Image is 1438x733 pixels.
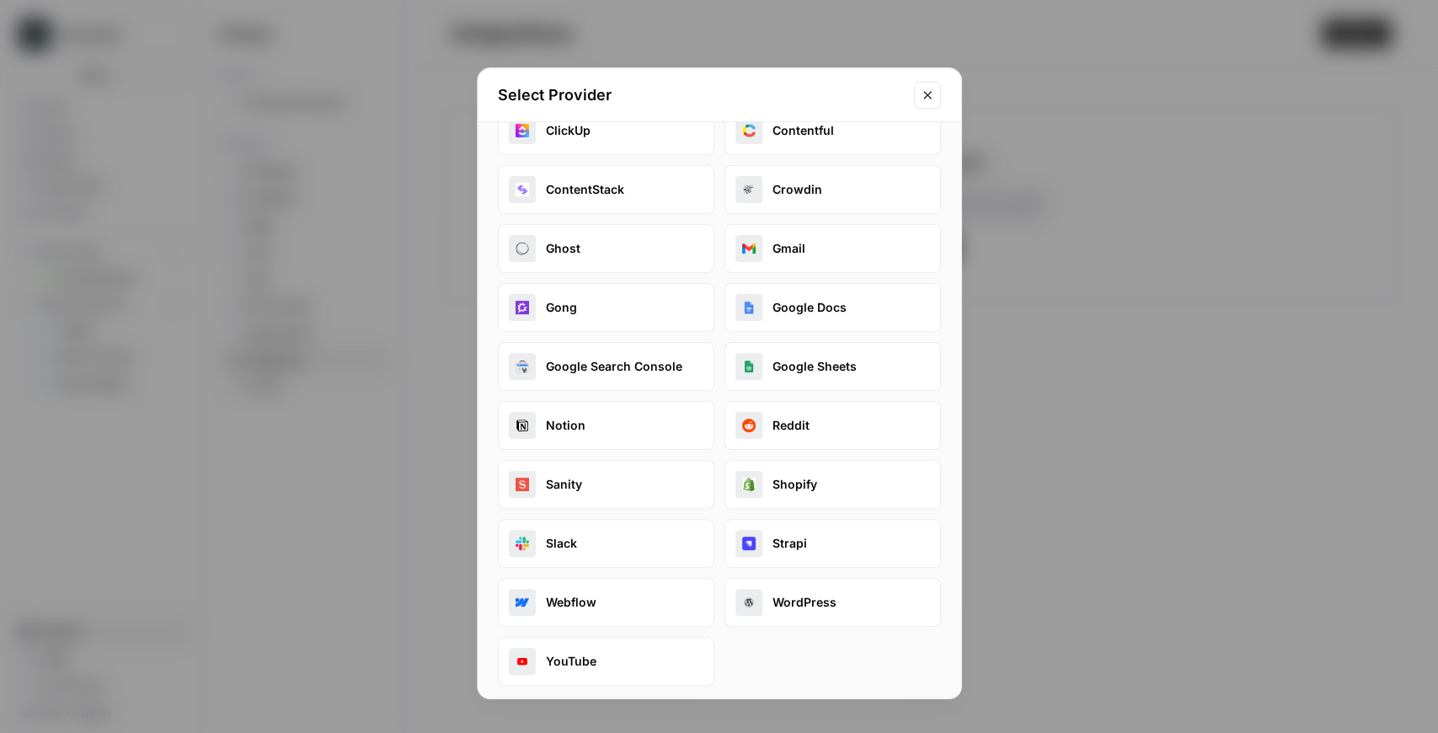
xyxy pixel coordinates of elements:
[516,655,529,668] img: youtube
[516,242,529,255] img: ghost
[724,283,941,332] button: google_docsGoogle Docs
[742,301,756,314] img: google_docs
[498,637,714,686] button: youtubeYouTube
[516,537,529,550] img: slack
[742,419,756,432] img: reddit
[516,301,529,314] img: gong
[742,478,756,491] img: shopify
[498,83,904,107] h2: Select Provider
[498,106,714,155] button: clickupClickUp
[498,578,714,627] button: webflow_oauthWebflow
[516,360,529,373] img: google_search_console
[724,460,941,509] button: shopifyShopify
[742,124,756,137] img: contentful
[516,183,529,196] img: contentstack
[498,401,714,450] button: notionNotion
[498,519,714,568] button: slackSlack
[724,578,941,627] button: wordpressWordPress
[724,165,941,214] button: crowdinCrowdin
[724,519,941,568] button: strapiStrapi
[914,82,941,109] button: Close modal
[498,342,714,391] button: google_search_consoleGoogle Search Console
[742,242,756,255] img: gmail
[516,478,529,491] img: sanity
[742,537,756,550] img: strapi
[742,183,756,196] img: crowdin
[742,596,756,609] img: wordpress
[742,360,756,373] img: google_sheets
[724,401,941,450] button: redditReddit
[724,224,941,273] button: gmailGmail
[516,124,529,137] img: clickup
[498,283,714,332] button: gongGong
[516,419,529,432] img: notion
[498,165,714,214] button: contentstackContentStack
[516,596,529,609] img: webflow_oauth
[498,460,714,509] button: sanitySanity
[498,224,714,273] button: ghostGhost
[724,106,941,155] button: contentfulContentful
[724,342,941,391] button: google_sheetsGoogle Sheets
